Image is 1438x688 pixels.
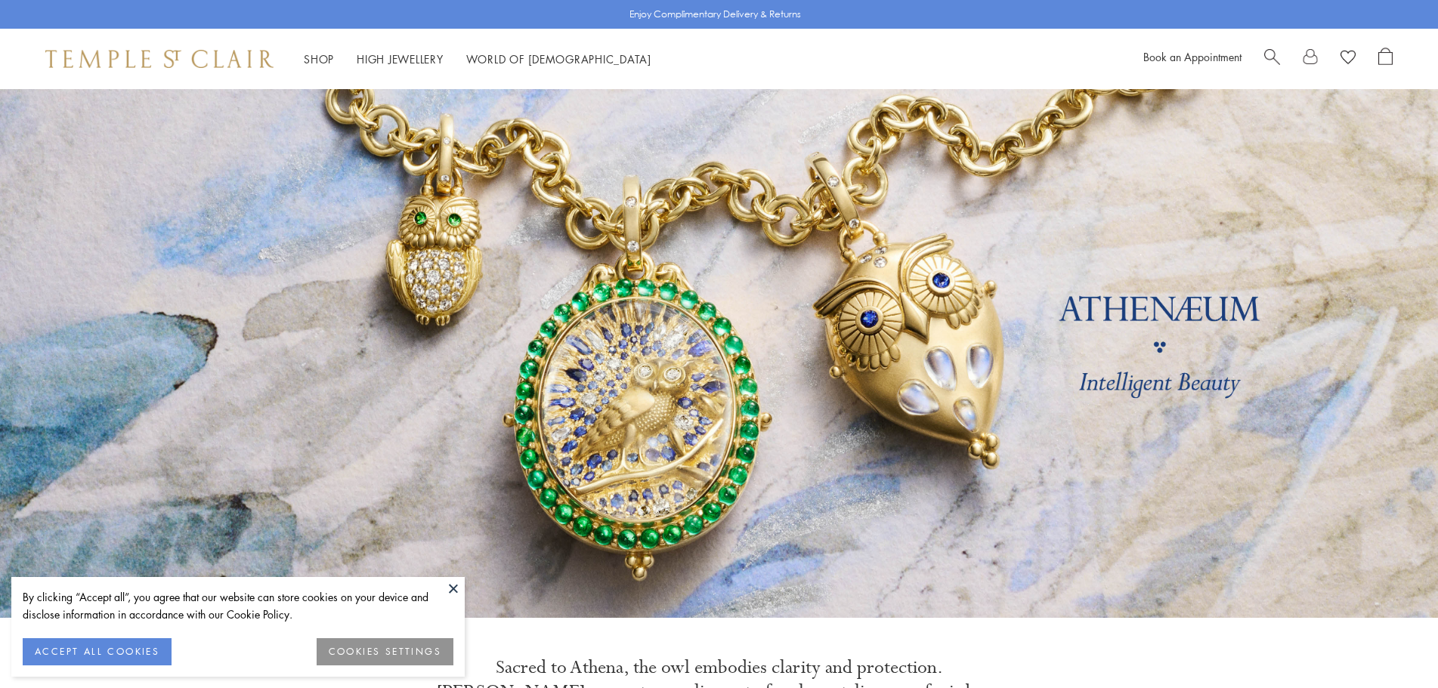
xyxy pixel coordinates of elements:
a: Search [1264,48,1280,70]
a: High JewelleryHigh Jewellery [357,51,444,66]
a: ShopShop [304,51,334,66]
img: Temple St. Clair [45,50,274,68]
p: Enjoy Complimentary Delivery & Returns [629,7,801,22]
div: By clicking “Accept all”, you agree that our website can store cookies on your device and disclos... [23,588,453,623]
nav: Main navigation [304,50,651,69]
a: View Wishlist [1341,48,1356,70]
a: Book an Appointment [1143,49,1242,64]
button: ACCEPT ALL COOKIES [23,638,172,665]
a: World of [DEMOGRAPHIC_DATA]World of [DEMOGRAPHIC_DATA] [466,51,651,66]
button: COOKIES SETTINGS [317,638,453,665]
a: Open Shopping Bag [1378,48,1393,70]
